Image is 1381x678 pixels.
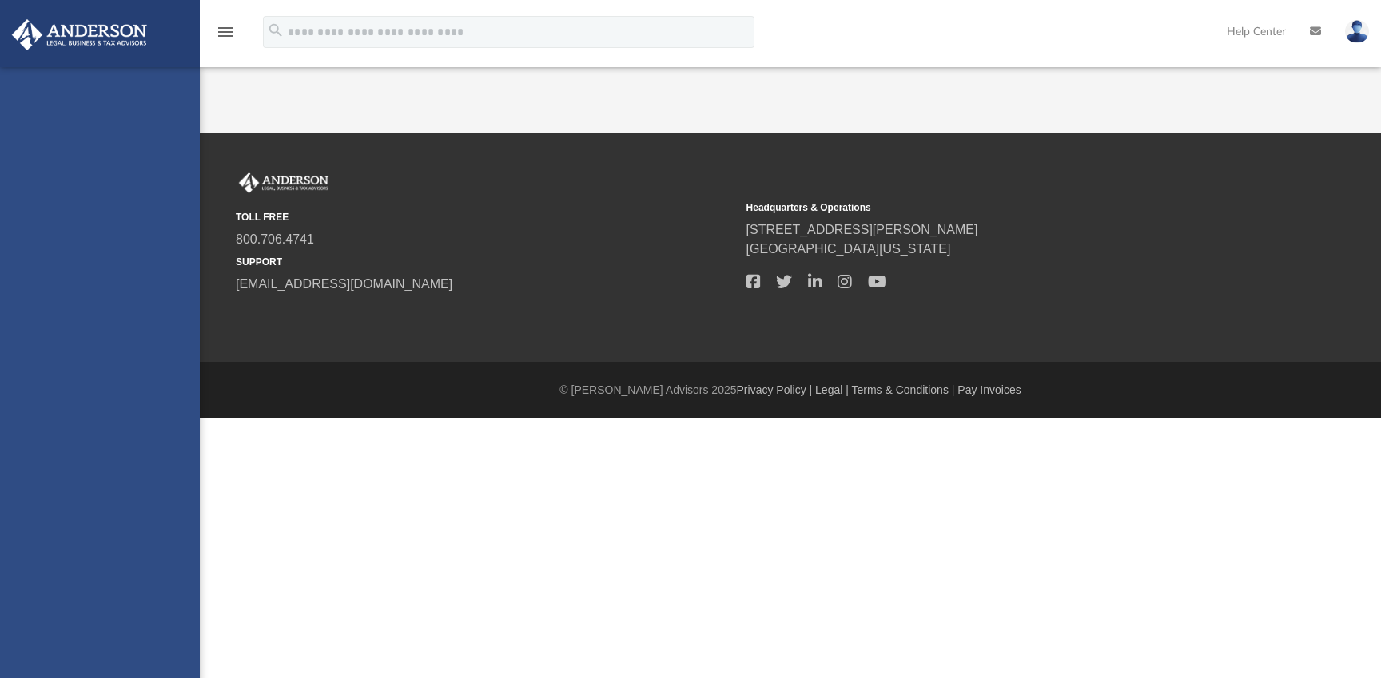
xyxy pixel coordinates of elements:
[236,255,735,269] small: SUPPORT
[746,223,978,236] a: [STREET_ADDRESS][PERSON_NAME]
[852,383,955,396] a: Terms & Conditions |
[236,210,735,224] small: TOLL FREE
[236,277,452,291] a: [EMAIL_ADDRESS][DOMAIN_NAME]
[267,22,285,39] i: search
[236,232,314,246] a: 800.706.4741
[815,383,849,396] a: Legal |
[746,200,1246,215] small: Headquarters & Operations
[200,382,1381,398] div: © [PERSON_NAME] Advisors 2025
[7,19,152,50] img: Anderson Advisors Platinum Portal
[216,22,235,42] i: menu
[737,383,813,396] a: Privacy Policy |
[1345,20,1369,43] img: User Pic
[746,242,951,256] a: [GEOGRAPHIC_DATA][US_STATE]
[216,30,235,42] a: menu
[236,172,332,193] img: Anderson Advisors Platinum Portal
[957,383,1021,396] a: Pay Invoices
